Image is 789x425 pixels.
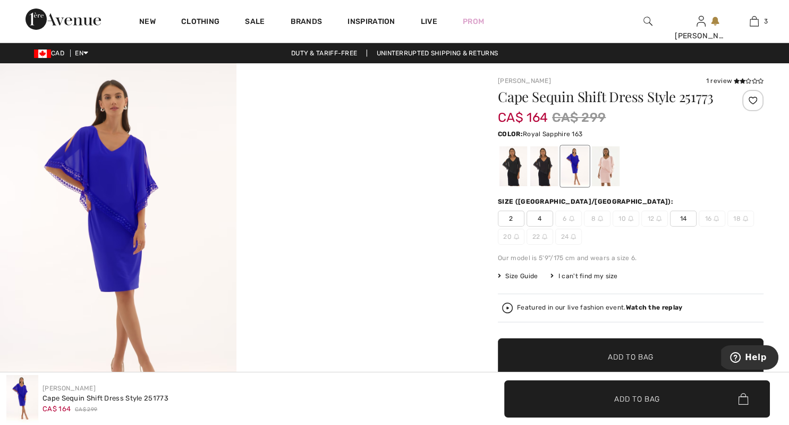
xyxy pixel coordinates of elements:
[555,229,582,245] span: 24
[714,216,719,221] img: ring-m.svg
[291,17,323,28] a: Brands
[706,76,763,86] div: 1 review
[34,49,51,58] img: Canadian Dollar
[34,49,69,57] span: CAD
[139,17,156,28] a: New
[75,49,88,57] span: EN
[728,15,780,28] a: 3
[43,405,71,413] span: CA$ 164
[641,211,668,227] span: 12
[569,216,574,221] img: ring-m.svg
[614,393,660,404] span: Add to Bag
[181,17,219,28] a: Clothing
[245,17,265,28] a: Sale
[571,234,576,239] img: ring-m.svg
[498,90,719,104] h1: Cape Sequin Shift Dress Style 251773
[552,108,606,127] span: CA$ 299
[421,16,437,27] a: Live
[498,211,524,227] span: 2
[463,16,484,27] a: Prom
[514,234,519,239] img: ring-m.svg
[656,216,661,221] img: ring-m.svg
[498,229,524,245] span: 20
[6,375,38,423] img: Cape Sequin Shift Dress Style 251773
[498,197,675,206] div: Size ([GEOGRAPHIC_DATA]/[GEOGRAPHIC_DATA]):
[498,130,523,138] span: Color:
[26,9,101,30] img: 1ère Avenue
[75,406,97,414] span: CA$ 299
[743,216,748,221] img: ring-m.svg
[530,146,558,186] div: Midnight Blue
[608,352,654,363] span: Add to Bag
[697,15,706,28] img: My Info
[504,380,770,418] button: Add to Bag
[542,234,547,239] img: ring-m.svg
[613,211,639,227] span: 10
[626,304,683,311] strong: Watch the replay
[550,271,617,281] div: I can't find my size
[498,253,763,263] div: Our model is 5'9"/175 cm and wears a size 6.
[598,216,603,221] img: ring-m.svg
[43,385,96,392] a: [PERSON_NAME]
[498,271,538,281] span: Size Guide
[527,211,553,227] span: 4
[555,211,582,227] span: 6
[727,211,754,227] span: 18
[523,130,582,138] span: Royal Sapphire 163
[675,30,727,41] div: [PERSON_NAME]
[721,345,778,372] iframe: Opens a widget where you can find more information
[643,15,652,28] img: search the website
[670,211,697,227] span: 14
[498,99,548,125] span: CA$ 164
[738,393,748,405] img: Bag.svg
[517,304,682,311] div: Featured in our live fashion event.
[347,17,395,28] span: Inspiration
[699,211,725,227] span: 16
[236,63,473,181] video: Your browser does not support the video tag.
[628,216,633,221] img: ring-m.svg
[43,393,168,404] div: Cape Sequin Shift Dress Style 251773
[764,16,768,26] span: 3
[499,146,527,186] div: Black
[561,146,589,186] div: Royal Sapphire 163
[498,338,763,376] button: Add to Bag
[750,15,759,28] img: My Bag
[502,303,513,313] img: Watch the replay
[498,77,551,85] a: [PERSON_NAME]
[527,229,553,245] span: 22
[592,146,620,186] div: Quartz
[697,16,706,26] a: Sign In
[584,211,610,227] span: 8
